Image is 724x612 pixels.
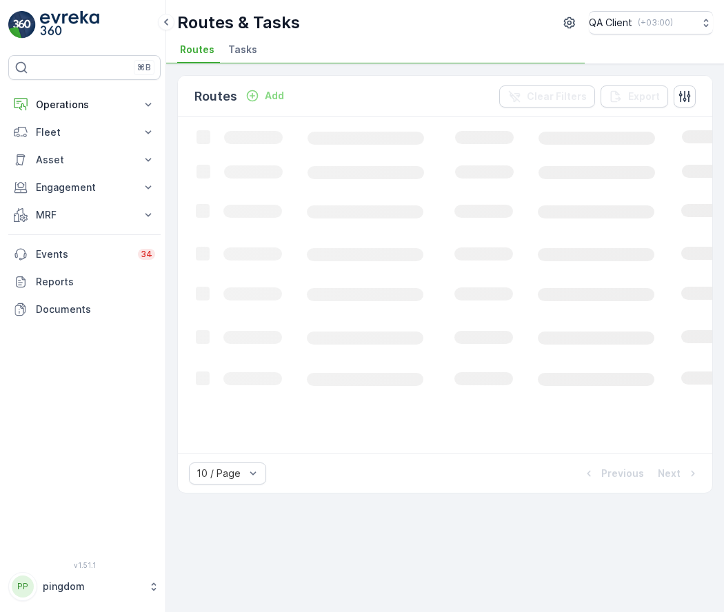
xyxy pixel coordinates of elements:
p: Asset [36,153,133,167]
a: Documents [8,296,161,323]
a: Reports [8,268,161,296]
button: Export [601,85,668,108]
p: QA Client [589,16,632,30]
span: Routes [180,43,214,57]
p: Next [658,467,681,480]
div: PP [12,575,34,598]
button: Operations [8,91,161,119]
p: MRF [36,208,133,222]
p: Routes [194,87,237,106]
p: Operations [36,98,133,112]
button: Asset [8,146,161,174]
p: 34 [141,249,152,260]
p: Engagement [36,181,133,194]
p: ( +03:00 ) [638,17,673,28]
p: ⌘B [137,62,151,73]
p: pingdom [43,580,141,593]
button: QA Client(+03:00) [589,11,713,34]
button: Previous [581,465,645,482]
img: logo [8,11,36,39]
p: Clear Filters [527,90,587,103]
p: Routes & Tasks [177,12,300,34]
span: Tasks [228,43,257,57]
p: Export [628,90,660,103]
button: Next [656,465,701,482]
p: Documents [36,303,155,316]
p: Fleet [36,125,133,139]
button: Add [240,88,290,104]
button: Fleet [8,119,161,146]
p: Add [265,89,284,103]
button: Engagement [8,174,161,201]
button: PPpingdom [8,572,161,601]
button: Clear Filters [499,85,595,108]
p: Previous [601,467,644,480]
p: Events [36,247,130,261]
button: MRF [8,201,161,229]
img: logo_light-DOdMpM7g.png [40,11,99,39]
a: Events34 [8,241,161,268]
span: v 1.51.1 [8,561,161,569]
p: Reports [36,275,155,289]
